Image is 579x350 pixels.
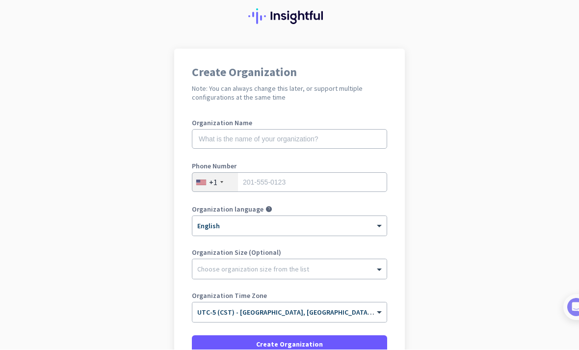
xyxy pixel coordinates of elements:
[209,178,217,188] div: +1
[192,130,387,149] input: What is the name of your organization?
[192,84,387,102] h2: Note: You can always change this later, or support multiple configurations at the same time
[192,120,387,127] label: Organization Name
[192,249,387,256] label: Organization Size (Optional)
[192,163,387,170] label: Phone Number
[248,9,331,25] img: Insightful
[192,67,387,79] h1: Create Organization
[256,340,323,350] span: Create Organization
[192,293,387,299] label: Organization Time Zone
[265,206,272,213] i: help
[192,206,263,213] label: Organization language
[192,173,387,192] input: 201-555-0123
